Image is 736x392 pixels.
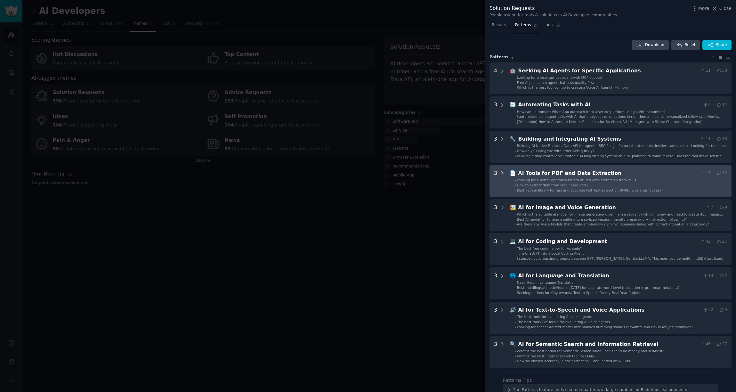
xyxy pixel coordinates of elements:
div: Seeking AI Agents for Specific Applications [518,67,698,75]
div: - [514,222,516,226]
span: 🔊 [510,307,516,313]
span: · [716,273,717,279]
span: More [698,5,709,12]
span: I automated loan agent calls with AI that analyzes conversations in real-time and sends personali... [517,115,722,123]
span: 15 [700,170,711,176]
span: 9 [511,56,513,60]
span: 11 [700,136,711,142]
div: AI for Semantic Search and Information Retrieval [518,340,698,348]
span: Need Help in Language Translation [517,281,576,284]
div: - [514,256,516,261]
span: Best AI model for turning a selfie into a stylized version (identity-preserving + instruction-fol... [517,217,687,221]
span: · [713,136,714,142]
span: Free AI job search agent that puts quality first [517,81,594,85]
button: Close [711,5,732,12]
span: · [713,170,714,176]
div: Building and Integrating AI Systems [518,135,698,143]
a: Download [632,40,669,50]
div: - [514,154,516,158]
button: Share [702,40,732,50]
button: Reset [671,40,700,50]
div: 3 [494,238,497,261]
div: - [514,246,516,251]
div: - [514,280,516,285]
div: AI for Language and Translation [518,272,700,280]
span: I stopped copy-pasting prompts between GPT, [PERSON_NAME], Gemini,LLaMA. This open-source multimi... [517,257,726,265]
span: Reset [684,42,695,48]
span: 📄 [510,170,516,176]
span: How do you integrate with other APIs quickly? [517,149,594,153]
span: 9 [719,205,727,210]
div: - [514,188,516,192]
span: 30 [716,68,727,74]
span: · [716,307,717,313]
span: Share [716,42,727,48]
span: 7 [705,205,713,210]
div: - [514,217,516,222]
span: Results [492,22,506,28]
span: How we chased accuracy in doc extraction… and landed on k-LLMs [517,359,630,363]
span: Close [719,5,732,12]
div: - [514,114,516,119]
div: - [514,359,516,363]
span: Looking for a local gpt-oss agent with MCP support [517,76,603,79]
div: 3 [494,306,497,329]
span: + 1 more [615,86,628,89]
div: - [514,314,516,319]
div: Automating Tasks with AI [518,101,700,109]
span: Ask [547,22,554,28]
span: Download [645,42,665,48]
div: AI for Coding and Development [518,238,698,246]
span: Looking for speech-to-text model that handles humming sounds (hm-hmm and uh-uh for yes/no/maybe) [517,325,693,329]
label: Patterns Tips [503,378,532,383]
div: - [514,251,516,256]
div: - [514,183,516,187]
span: 32 [716,170,727,176]
div: - [514,178,516,182]
div: - [514,212,516,216]
span: 42 [703,307,713,313]
span: · [713,341,714,347]
div: 3 [494,340,497,363]
span: 🔍 [510,341,516,347]
span: 27 [716,239,727,245]
span: Seeking options for Kinyarwanda Text-to-Speech for my Final Year Project [517,291,640,295]
div: 3 [494,135,497,158]
div: - [514,75,516,80]
span: 💻 [510,238,516,244]
span: [Discussion] How to Automate Metrics Collection for Facebook Ads Manager (with Stripe Checkout in... [517,120,703,124]
div: - [514,349,516,353]
div: - [514,285,516,290]
span: 6 [703,102,711,108]
span: 🌐 [510,273,516,279]
span: Which is the best tool combo to create a Voice AI Agent? [517,86,612,89]
span: 46 [700,341,711,347]
span: 42 [700,239,711,245]
span: Are there any Voice Models that create emotionally dynamic Japanese dialog with correct intonatio... [517,222,709,226]
div: 3 [494,169,497,192]
div: 3 [494,272,497,295]
span: 🤖 [510,68,516,74]
span: Building AI Native Financial Data API for agents (SEC filings, financial statements, insider trad... [517,144,727,148]
button: More [692,5,709,12]
div: - [514,325,516,329]
div: - [514,354,516,358]
a: Patterns [513,20,540,33]
span: Patterns [515,22,531,28]
div: - [514,119,516,124]
span: 7 [719,273,727,279]
div: AI for Text-to-Speech and Voice Applications [518,306,700,314]
span: 12 [716,102,727,108]
span: 16 [716,136,727,142]
span: · [716,205,717,210]
span: Building a fully controllable, editable AI blog writing system on n8n, planning to share it here.... [517,154,721,158]
span: Pattern s [489,54,508,60]
a: Ask [545,20,563,33]
span: 14 [703,273,713,279]
span: Best multilingual model/tool in [DATE] for accurate word-level translation + grammar metadata? [517,286,680,290]
span: What is the best Internet search tool for LLMs? [517,354,595,358]
span: · [713,239,714,245]
span: · [713,68,714,74]
div: 4 [494,67,497,90]
span: Looking for a better approach for structured data extraction from PDFs [517,178,636,182]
